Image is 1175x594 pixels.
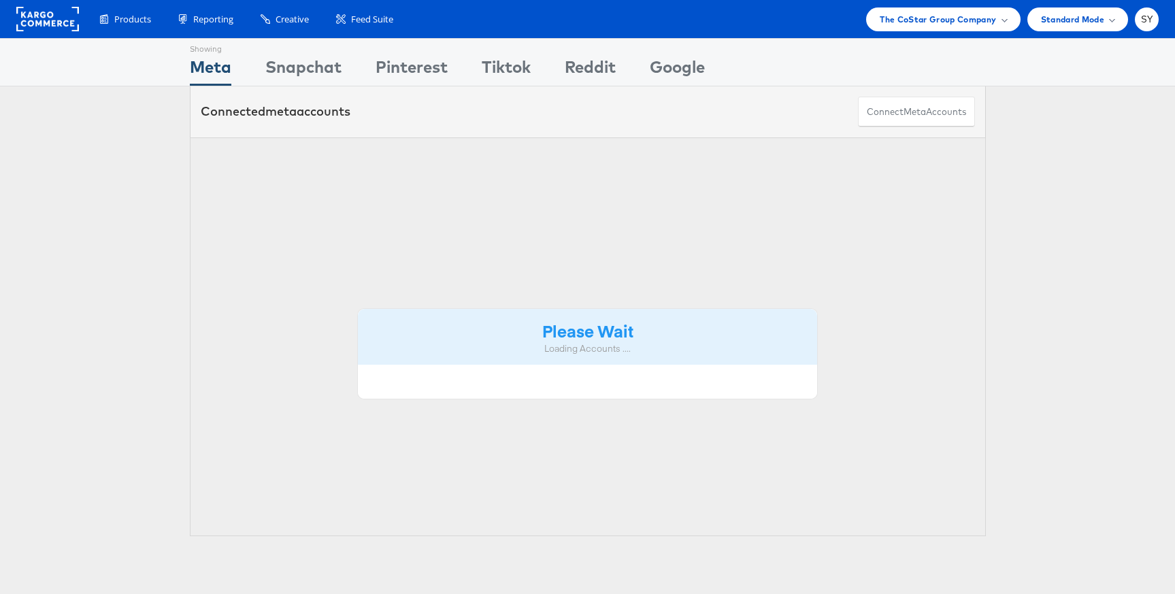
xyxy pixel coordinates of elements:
[193,13,233,26] span: Reporting
[650,55,705,86] div: Google
[482,55,531,86] div: Tiktok
[276,13,309,26] span: Creative
[858,97,975,127] button: ConnectmetaAccounts
[904,105,926,118] span: meta
[114,13,151,26] span: Products
[880,12,996,27] span: The CoStar Group Company
[201,103,350,120] div: Connected accounts
[376,55,448,86] div: Pinterest
[265,103,297,119] span: meta
[542,319,633,342] strong: Please Wait
[1141,15,1153,24] span: SY
[190,39,231,55] div: Showing
[190,55,231,86] div: Meta
[351,13,393,26] span: Feed Suite
[565,55,616,86] div: Reddit
[1041,12,1104,27] span: Standard Mode
[265,55,342,86] div: Snapchat
[368,342,808,355] div: Loading Accounts ....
